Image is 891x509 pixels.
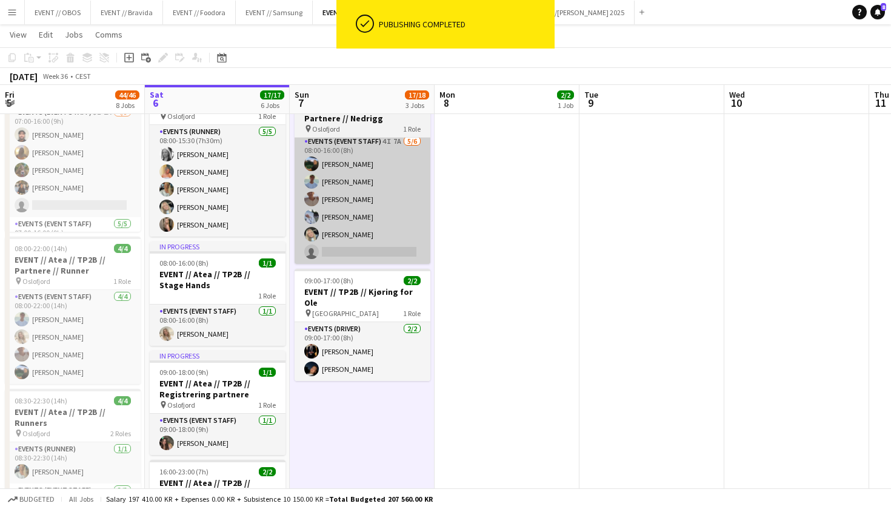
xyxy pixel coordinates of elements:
div: In progress [150,241,285,251]
span: Week 36 [40,72,70,81]
app-card-role: Events (Event Staff)1/109:00-18:00 (9h)[PERSON_NAME] [150,414,285,455]
span: 2/2 [557,90,574,99]
span: 8 [881,3,886,11]
span: 08:00-22:00 (14h) [15,244,67,253]
span: 6 [148,96,164,110]
span: 8 [438,96,455,110]
span: Oslofjord [22,277,50,286]
h3: EVENT // Atea // TP2B // Backstage [150,477,285,499]
div: Publishing completed [379,19,550,30]
app-card-role: Events (Event Staff)4I7A5/608:00-16:00 (8h)[PERSON_NAME][PERSON_NAME][PERSON_NAME][PERSON_NAME][P... [295,135,430,264]
span: 1 Role [113,277,131,286]
div: 1 Job [558,101,573,110]
app-job-card: 07:00-16:00 (9h)9/10EVENT // Atea // TP2B // Veiviser Gardermoen Gardermoen2 RolesEvents (Event S... [5,52,141,232]
div: In progress [150,351,285,360]
a: View [5,27,32,42]
app-job-card: 09:00-17:00 (8h)2/2EVENT // TP2B // Kjøring for Ole [GEOGRAPHIC_DATA]1 RoleEvents (Driver)2/209:0... [295,269,430,381]
span: Jobs [65,29,83,40]
a: 8 [870,5,885,19]
app-job-card: 08:00-22:00 (14h)4/4EVENT // Atea // TP2B // Partnere // Runner Oslofjord1 RoleEvents (Event Staf... [5,237,141,384]
app-card-role: Events (Runner)5/508:00-15:30 (7h30m)[PERSON_NAME][PERSON_NAME][PERSON_NAME][PERSON_NAME][PERSON_... [150,125,285,237]
span: 1 Role [403,309,421,318]
div: [DATE] [10,70,38,83]
span: 1 Role [258,400,276,410]
span: 09:00-17:00 (8h) [304,276,353,285]
app-job-card: 08:00-16:00 (8h)5/6EVENT // Atea // TP2B // Partnere // Nedrigg Oslofjord1 RoleEvents (Event Staf... [295,84,430,264]
button: EVENT // Atea // TP2B [313,1,401,24]
span: Edit [39,29,53,40]
span: Thu [874,89,889,100]
span: 16:00-23:00 (7h) [159,467,209,476]
span: 1/1 [259,368,276,377]
span: 2/2 [404,276,421,285]
app-job-card: In progress08:00-15:30 (7h30m)5/5EVENT // Atea // TP2B // Runners Oslofjord1 RoleEvents (Runner)5... [150,62,285,237]
span: Budgeted [19,495,55,504]
h3: EVENT // Atea // TP2B // Partnere // Runner [5,254,141,276]
span: 08:00-16:00 (8h) [159,258,209,268]
span: 2/2 [259,467,276,476]
span: 1 Role [258,291,276,300]
span: 17/18 [405,90,429,99]
span: 7 [293,96,309,110]
span: Total Budgeted 207 560.00 KR [329,494,433,504]
a: Jobs [60,27,88,42]
span: All jobs [67,494,96,504]
span: Oslofjord [167,112,195,121]
span: Fri [5,89,15,100]
div: 8 Jobs [116,101,139,110]
span: 1 Role [403,124,421,133]
a: Comms [90,27,127,42]
span: Oslofjord [167,400,195,410]
span: 2 Roles [110,429,131,438]
span: Tue [584,89,598,100]
h3: EVENT // TP2B // Kjøring for Ole [295,286,430,308]
button: EVENT // Samsung [236,1,313,24]
span: 1 Role [258,112,276,121]
div: 6 Jobs [261,101,284,110]
button: EVENT // Bravida [91,1,163,24]
span: 5 [3,96,15,110]
app-card-role: Events (Runner)1/108:30-22:30 (14h)[PERSON_NAME] [5,442,141,484]
span: 10 [727,96,745,110]
span: [GEOGRAPHIC_DATA] [312,309,379,318]
app-card-role: Events (Event Staff)4/408:00-22:00 (14h)[PERSON_NAME][PERSON_NAME][PERSON_NAME][PERSON_NAME] [5,290,141,384]
div: Salary 197 410.00 KR + Expenses 0.00 KR + Subsistence 10 150.00 KR = [106,494,433,504]
span: View [10,29,27,40]
app-job-card: In progress09:00-18:00 (9h)1/1EVENT // Atea // TP2B // Registrering partnere Oslofjord1 RoleEvent... [150,351,285,455]
span: 1/1 [259,258,276,268]
app-card-role: Events (Event Staff)5/507:00-16:00 (9h) [5,217,141,332]
span: 9 [582,96,598,110]
span: 08:30-22:30 (14h) [15,396,67,405]
div: 3 Jobs [405,101,429,110]
span: Comms [95,29,122,40]
span: Sun [295,89,309,100]
span: 44/46 [115,90,139,99]
a: Edit [34,27,58,42]
span: 09:00-18:00 (9h) [159,368,209,377]
span: 17/17 [260,90,284,99]
span: Sat [150,89,164,100]
app-job-card: In progress08:00-16:00 (8h)1/1EVENT // Atea // TP2B // Stage Hands1 RoleEvents (Event Staff)1/108... [150,241,285,346]
app-card-role: Events (Event Staff)1/108:00-16:00 (8h)[PERSON_NAME] [150,305,285,346]
button: EVENT//[PERSON_NAME] 2025 [523,1,635,24]
h3: EVENT // Atea // TP2B // Runners [5,406,141,428]
div: CEST [75,72,91,81]
app-card-role: Events (Driver)2/209:00-17:00 (8h)[PERSON_NAME][PERSON_NAME] [295,322,430,381]
button: EVENT // OBOS [25,1,91,24]
h3: EVENT // Atea // TP2B // Registrering partnere [150,378,285,400]
span: Oslofjord [22,429,50,438]
span: Oslofjord [312,124,340,133]
span: 4/4 [114,396,131,405]
span: Mon [439,89,455,100]
span: Wed [729,89,745,100]
button: Budgeted [6,493,56,506]
h3: EVENT // Atea // TP2B // Stage Hands [150,269,285,291]
span: 4/4 [114,244,131,253]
